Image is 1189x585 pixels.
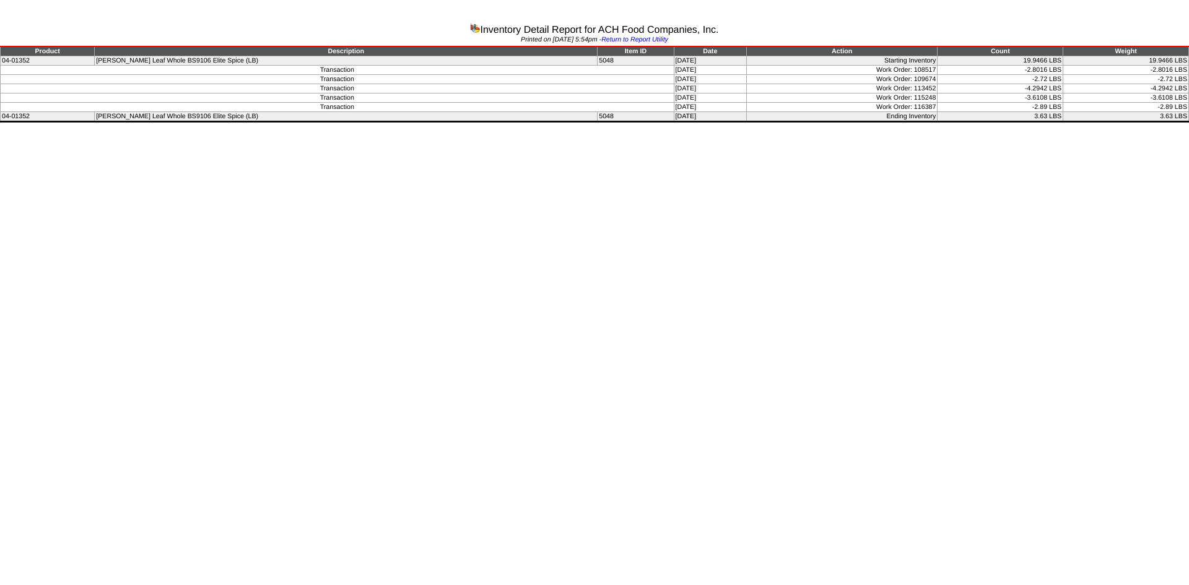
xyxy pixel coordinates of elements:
td: 3.63 LBS [938,112,1063,122]
td: Transaction [1,103,674,112]
td: Product [1,46,95,56]
td: -4.2942 LBS [1063,84,1189,93]
td: -4.2942 LBS [938,84,1063,93]
td: Description [95,46,598,56]
td: [DATE] [674,75,746,84]
td: 04-01352 [1,56,95,66]
td: Work Order: 113452 [746,84,937,93]
img: graph.gif [470,23,480,33]
td: Transaction [1,75,674,84]
td: [PERSON_NAME] Leaf Whole BS9106 Elite Spice (LB) [95,56,598,66]
td: [DATE] [674,112,746,122]
td: [DATE] [674,56,746,66]
td: -2.89 LBS [938,103,1063,112]
td: Work Order: 116387 [746,103,937,112]
td: 5048 [598,56,674,66]
td: -2.8016 LBS [938,66,1063,75]
td: Transaction [1,66,674,75]
td: -3.6108 LBS [938,93,1063,103]
td: Action [746,46,937,56]
td: Date [674,46,746,56]
td: [PERSON_NAME] Leaf Whole BS9106 Elite Spice (LB) [95,112,598,122]
td: Starting Inventory [746,56,937,66]
td: Ending Inventory [746,112,937,122]
td: -2.8016 LBS [1063,66,1189,75]
td: Item ID [598,46,674,56]
td: Weight [1063,46,1189,56]
td: Work Order: 108517 [746,66,937,75]
td: -2.89 LBS [1063,103,1189,112]
td: 19.9466 LBS [1063,56,1189,66]
td: [DATE] [674,84,746,93]
a: Return to Report Utility [601,36,668,43]
td: -2.72 LBS [1063,75,1189,84]
td: [DATE] [674,93,746,103]
td: Work Order: 115248 [746,93,937,103]
td: [DATE] [674,103,746,112]
td: Transaction [1,93,674,103]
td: Count [938,46,1063,56]
td: Work Order: 109674 [746,75,937,84]
td: 19.9466 LBS [938,56,1063,66]
td: 5048 [598,112,674,122]
td: 3.63 LBS [1063,112,1189,122]
td: -2.72 LBS [938,75,1063,84]
td: -3.6108 LBS [1063,93,1189,103]
td: 04-01352 [1,112,95,122]
td: Transaction [1,84,674,93]
td: [DATE] [674,66,746,75]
